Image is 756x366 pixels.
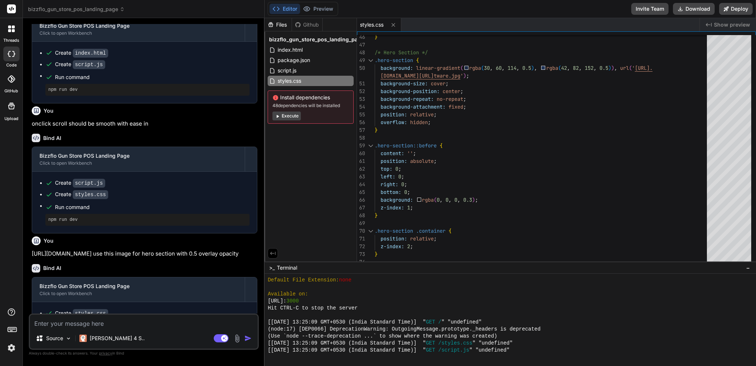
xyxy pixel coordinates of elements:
p: Always double-check its answers. Your in Bind [29,350,259,357]
span: ; [398,165,401,172]
span: ; [434,235,437,242]
span: , [458,196,461,203]
span: linear-gradient [416,65,460,71]
h6: You [44,107,54,114]
pre: npm run dev [48,87,247,93]
div: 65 [357,188,365,196]
div: 50 [357,64,365,72]
span: ; [404,181,407,188]
div: 55 [357,111,365,119]
div: 63 [357,173,365,181]
span: ; [410,204,413,211]
span: ; [401,173,404,180]
span: top: [381,165,392,172]
div: Click to collapse the range. [366,57,375,64]
div: 53 [357,95,365,103]
button: Deploy [719,3,753,15]
span: } [375,127,378,133]
span: rgba [470,65,481,71]
span: , [594,65,597,71]
code: script.js [73,179,105,188]
span: ) [463,72,466,79]
span: ) [608,65,611,71]
span: 3000 [286,298,299,305]
span: ; [463,103,466,110]
span: relative [410,111,434,118]
span: [[DATE] 13:25:09 GMT+0530 (India Standard Time)] " [268,319,426,326]
span: position: [381,235,407,242]
span: 82 [573,65,579,71]
span: 0 [395,165,398,172]
img: Pick Models [65,335,72,342]
span: 30 [484,65,490,71]
span: { [416,57,419,64]
pre: npm run dev [48,217,247,223]
button: Preview [300,4,336,14]
span: ; [407,189,410,195]
span: ( [434,196,437,203]
span: 0 [446,196,449,203]
button: Execute [272,112,301,120]
div: 64 [357,181,365,188]
span: styles.css [360,21,384,28]
span: } [375,251,378,257]
span: GET [426,340,435,347]
div: 52 [357,88,365,95]
div: 57 [357,126,365,134]
span: ; [446,80,449,87]
div: 58 [357,134,365,142]
span: { [440,142,443,149]
span: right: [381,181,398,188]
label: code [6,62,17,68]
h6: You [44,237,54,244]
span: styles.css [277,76,302,85]
span: [[DATE] 13:25:09 GMT+0530 (India Standard Time)] " [268,340,426,347]
span: 114 [508,65,517,71]
span: " "undefined" [472,340,513,347]
div: Click to open Workbench [39,291,237,297]
div: Bizzflo Gun Store POS Landing Page [39,22,237,30]
span: [DOMAIN_NAME][URL] [381,72,434,79]
img: settings [5,342,18,354]
span: } [375,212,378,219]
div: 71 [357,235,365,243]
div: Create [55,61,105,68]
span: privacy [99,351,112,355]
span: fixed [449,103,463,110]
span: 48 dependencies will be installed [272,103,349,109]
img: Claude 4 Sonnet [79,335,87,342]
span: ; [466,72,469,79]
span: .container [416,228,446,234]
span: ; [434,111,437,118]
span: >_ [269,264,275,271]
div: 49 [357,57,365,64]
span: 0 [401,181,404,188]
span: 0 [455,196,458,203]
div: 60 [357,150,365,157]
span: ' [460,72,463,79]
span: 1 [407,204,410,211]
span: 60 [496,65,502,71]
span: { [449,228,451,234]
p: onclick scroll should be smooth with ease in [32,120,257,128]
span: 0.5 [523,65,532,71]
div: Create [55,49,108,57]
span: ' [632,65,635,71]
span: − [746,264,750,271]
span: bizzflo_gun_store_pos_landing_page [269,36,364,43]
div: 74 [357,258,365,266]
span: GET [426,347,435,354]
span: /* Hero Section */ [375,49,428,56]
div: Bizzflo Gun Store POS Landing Page [39,152,237,160]
button: Editor [269,4,300,14]
span: left: [381,173,395,180]
span: Run command [55,203,250,211]
span: background-repeat: [381,96,434,102]
span: ; [475,196,478,203]
span: cover [431,80,446,87]
span: background-size: [381,80,428,87]
span: Terminal [277,264,297,271]
span: 0.5 [599,65,608,71]
div: Bizzflo Gun Store POS Landing Page [39,283,237,290]
span: /styles.css [438,340,472,347]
